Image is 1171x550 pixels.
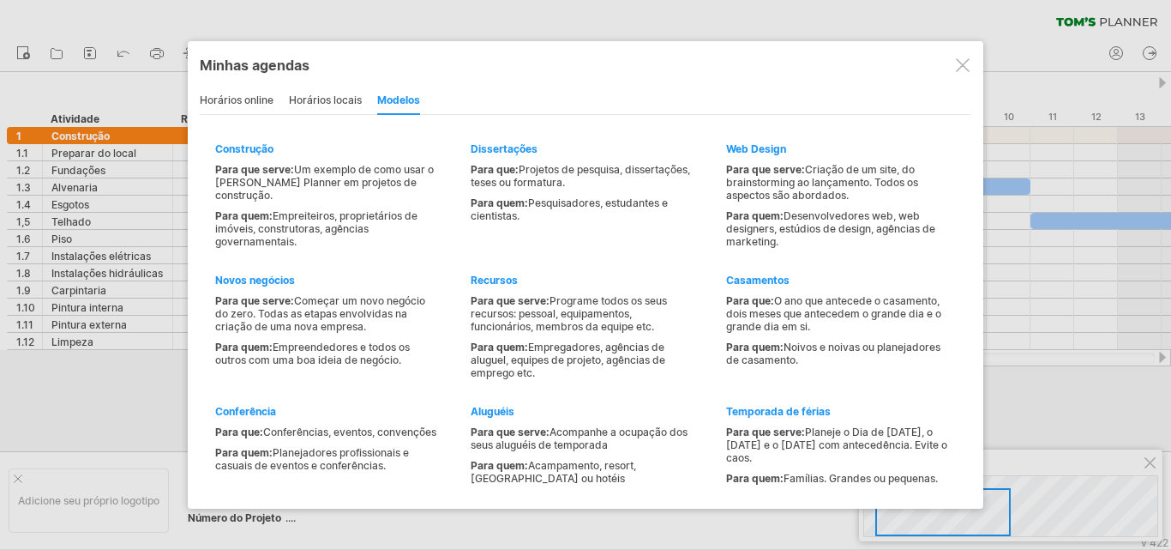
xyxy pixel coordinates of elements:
[263,426,436,438] font: Conferências, eventos, convenções
[726,163,805,176] font: Para que serve:
[200,57,309,74] font: Minhas agendas
[215,142,273,155] font: Construção
[726,163,918,202] font: Criação de um site, do brainstorming ao lançamento. Todos os aspectos são abordados.
[471,426,549,438] font: Para que serve:
[215,446,273,459] font: Para quem:
[215,274,295,287] font: Novos negócios
[471,142,537,155] font: Dissertações
[215,209,273,222] font: Para quem:
[215,163,294,176] font: Para que serve:
[215,209,417,248] font: Empreiteiros, proprietários de imóveis, construtoras, agências governamentais.
[726,341,784,354] font: Para quem:
[215,163,434,202] font: Um exemplo de como usar o [PERSON_NAME] Planner em projetos de construção.
[215,294,425,333] font: Começar um novo negócio do zero. Todas as etapas envolvidas na criação de uma nova empresa.
[726,294,941,333] font: O ano que antecede o casamento, dois meses que antecedem o grande dia e o grande dia em si.
[726,472,784,485] font: Para quem:
[471,274,518,287] font: Recursos
[726,426,805,438] font: Para que serve:
[471,459,528,472] font: Para quem:
[784,472,938,485] font: Famílias. Grandes ou pequenas.
[726,426,947,464] font: Planeje o Dia de [DATE], o [DATE] e o [DATE] com antecedência. Evite o caos.
[471,294,667,333] font: Programe todos os seus recursos: pessoal, equipamentos, funcionários, membros da equipe etc.
[726,294,774,307] font: Para que:
[471,196,668,222] font: Pesquisadores, estudantes e cientistas.
[471,426,688,451] font: Acompanhe a ocupação dos seus aluguéis de temporada
[726,142,786,155] font: Web Design
[726,209,935,248] font: Desenvolvedores web, web designers, estúdios de design, agências de marketing.
[215,405,276,418] font: Conferência
[215,426,263,438] font: Para que:
[471,341,665,379] font: Empregadores, agências de aluguel, equipes de projeto, agências de emprego etc.
[200,94,273,106] font: horários online
[215,341,410,366] font: Empreendedores e todos os outros com uma boa ideia de negócio.
[726,405,831,418] font: Temporada de férias
[726,274,790,287] font: Casamentos
[471,163,519,176] font: Para que:
[471,459,636,485] font: Acampamento, resort, [GEOGRAPHIC_DATA] ou hotéis
[471,341,528,354] font: Para quem:
[215,294,294,307] font: Para que serve:
[471,196,528,209] font: Para quem:
[471,294,549,307] font: Para que serve:
[471,163,690,189] font: Projetos de pesquisa, dissertações, teses ou formatura.
[726,209,784,222] font: Para quem:
[377,94,420,106] font: modelos
[471,405,514,418] font: Aluguéis
[215,341,273,354] font: Para quem:
[215,446,409,472] font: Planejadores profissionais e casuais de eventos e conferências.
[726,341,940,366] font: Noivos e noivas ou planejadores de casamento.
[289,94,362,106] font: horários locais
